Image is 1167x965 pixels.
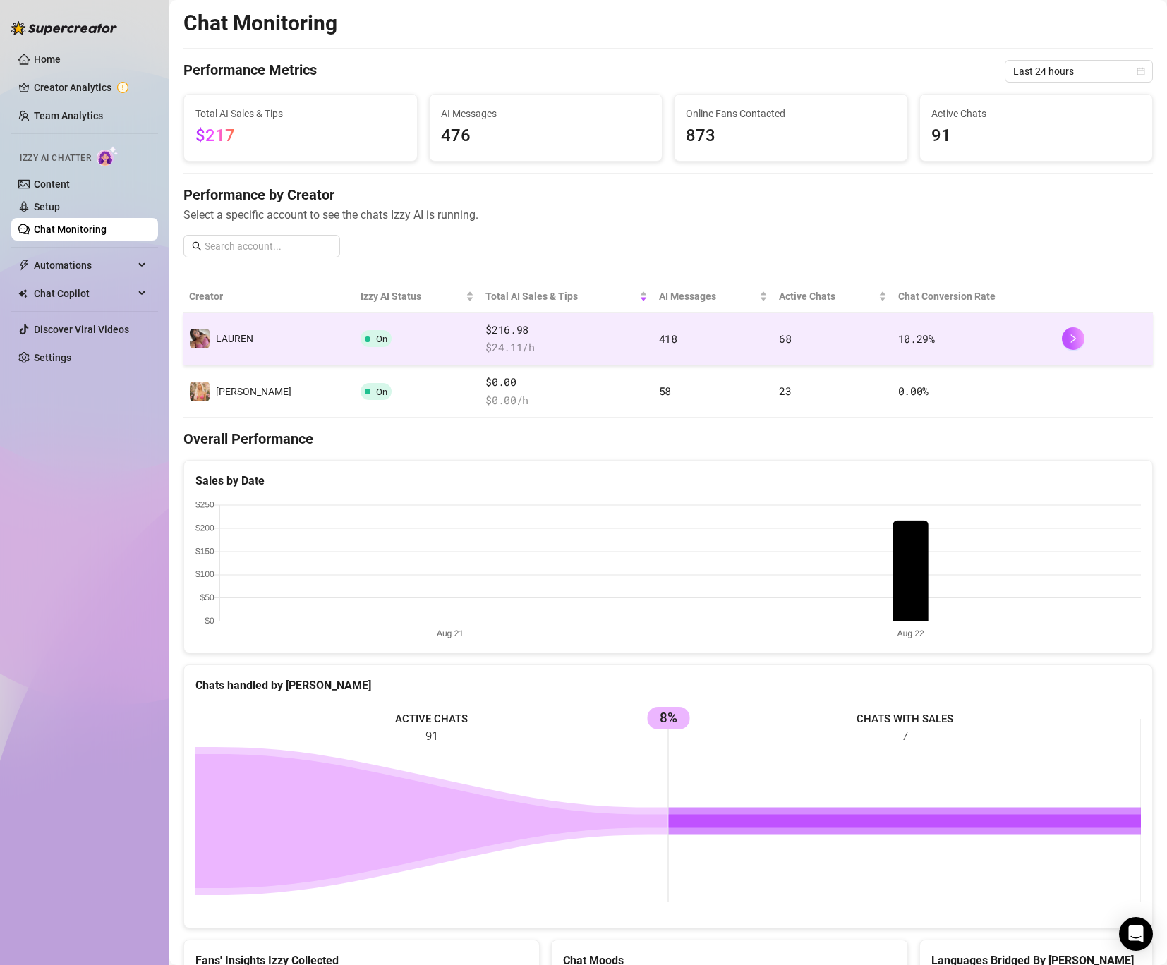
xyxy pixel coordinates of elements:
[18,260,30,271] span: thunderbolt
[376,334,387,344] span: On
[183,206,1153,224] span: Select a specific account to see the chats Izzy AI is running.
[11,21,117,35] img: logo-BBDzfeDw.svg
[659,289,756,304] span: AI Messages
[183,280,355,313] th: Creator
[931,106,1142,121] span: Active Chats
[190,382,210,401] img: Anthia
[1137,67,1145,75] span: calendar
[195,676,1141,694] div: Chats handled by [PERSON_NAME]
[1013,61,1144,82] span: Last 24 hours
[361,289,464,304] span: Izzy AI Status
[441,123,651,150] span: 476
[34,224,107,235] a: Chat Monitoring
[898,332,935,346] span: 10.29 %
[34,324,129,335] a: Discover Viral Videos
[34,54,61,65] a: Home
[183,10,337,37] h2: Chat Monitoring
[898,384,929,398] span: 0.00 %
[485,392,648,409] span: $ 0.00 /h
[34,110,103,121] a: Team Analytics
[485,322,648,339] span: $216.98
[216,333,253,344] span: ️‍LAUREN
[34,76,147,99] a: Creator Analytics exclamation-circle
[779,384,791,398] span: 23
[1119,917,1153,951] div: Open Intercom Messenger
[779,289,876,304] span: Active Chats
[773,280,893,313] th: Active Chats
[216,386,291,397] span: [PERSON_NAME]
[931,123,1142,150] span: 91
[485,374,648,391] span: $0.00
[1068,334,1078,344] span: right
[485,289,636,304] span: Total AI Sales & Tips
[686,106,896,121] span: Online Fans Contacted
[195,106,406,121] span: Total AI Sales & Tips
[183,185,1153,205] h4: Performance by Creator
[183,429,1153,449] h4: Overall Performance
[653,280,773,313] th: AI Messages
[190,329,210,348] img: ️‍LAUREN
[34,201,60,212] a: Setup
[480,280,653,313] th: Total AI Sales & Tips
[376,387,387,397] span: On
[485,339,648,356] span: $ 24.11 /h
[34,282,134,305] span: Chat Copilot
[183,60,317,83] h4: Performance Metrics
[34,178,70,190] a: Content
[192,241,202,251] span: search
[195,126,235,145] span: $217
[97,146,119,166] img: AI Chatter
[34,254,134,277] span: Automations
[1062,327,1084,350] button: right
[659,332,677,346] span: 418
[355,280,480,313] th: Izzy AI Status
[686,123,896,150] span: 873
[195,472,1141,490] div: Sales by Date
[441,106,651,121] span: AI Messages
[34,352,71,363] a: Settings
[18,289,28,298] img: Chat Copilot
[205,238,332,254] input: Search account...
[893,280,1056,313] th: Chat Conversion Rate
[779,332,791,346] span: 68
[20,152,91,165] span: Izzy AI Chatter
[659,384,671,398] span: 58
